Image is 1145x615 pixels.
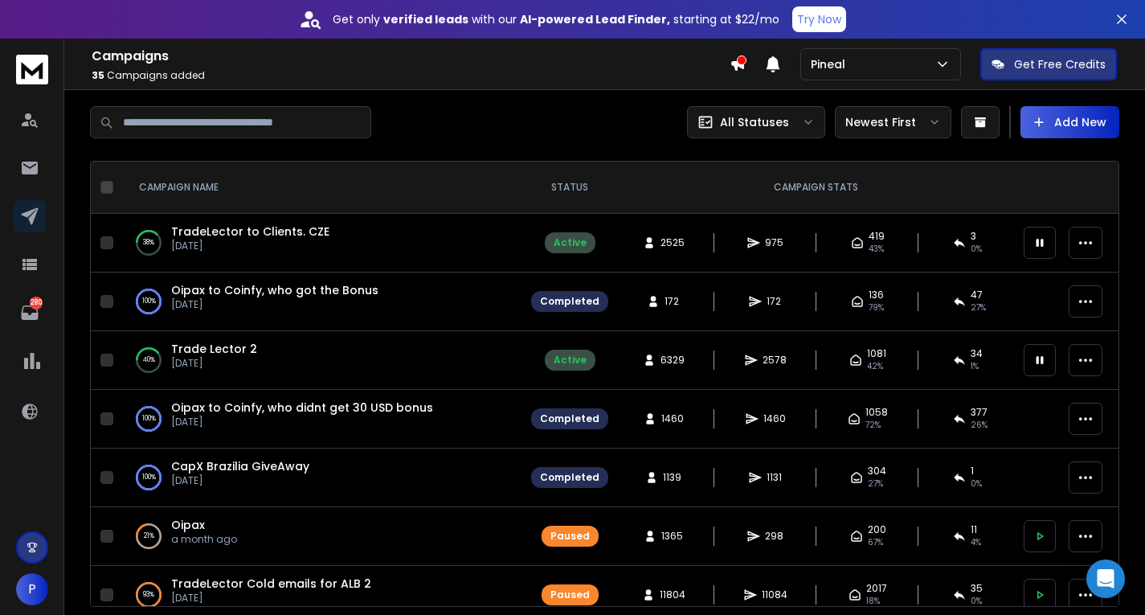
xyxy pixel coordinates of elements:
td: 100%CapX Brazilia GiveAway[DATE] [120,449,521,507]
span: 172 [767,295,783,308]
th: STATUS [521,162,618,214]
a: Oipax [171,517,205,533]
h1: Campaigns [92,47,730,66]
span: 975 [765,236,783,249]
strong: verified leads [383,11,468,27]
p: a month ago [171,533,237,546]
strong: AI-powered Lead Finder, [520,11,670,27]
p: Get Free Credits [1014,56,1106,72]
p: 100 % [142,411,156,427]
span: 1139 [663,471,681,484]
div: Paused [550,530,590,543]
div: Active [554,236,587,249]
span: 11804 [660,588,685,601]
span: 42 % [867,360,883,373]
span: 1365 [661,530,683,543]
span: 377 [971,406,988,419]
span: TradeLector to Clients. CZE [171,223,329,240]
div: Completed [540,471,599,484]
span: 26 % [971,419,988,432]
p: 280 [30,297,43,310]
span: 2578 [763,354,787,367]
td: 38%TradeLector to Clients. CZE[DATE] [120,214,521,273]
span: 1058 [865,406,888,419]
span: Oipax to Coinfy, who didnt get 30 USD bonus [171,400,433,416]
span: 79 % [869,301,884,314]
span: 298 [765,530,783,543]
span: 27 % [971,301,986,314]
a: TradeLector Cold emails for ALB 2 [171,576,371,592]
p: Campaigns added [92,69,730,82]
p: [DATE] [171,474,309,487]
button: Get Free Credits [980,48,1117,80]
span: 1131 [767,471,783,484]
p: 100 % [142,469,156,486]
button: Try Now [792,6,846,32]
span: 2017 [866,582,887,595]
p: 38 % [143,235,154,251]
th: CAMPAIGN NAME [120,162,521,214]
div: Completed [540,412,599,425]
span: 1 [971,465,974,478]
p: [DATE] [171,592,371,605]
p: [DATE] [171,240,329,252]
span: 0 % [971,478,982,490]
button: P [16,573,48,605]
p: 40 % [143,352,155,368]
td: 21%Oipaxa month ago [120,507,521,566]
span: 200 [868,523,886,536]
span: 304 [868,465,886,478]
td: 100%Oipax to Coinfy, who didnt get 30 USD bonus[DATE] [120,390,521,449]
a: Trade Lector 2 [171,341,257,357]
button: Add New [1020,106,1119,138]
span: 1 % [971,360,979,373]
p: Pineal [811,56,852,72]
p: [DATE] [171,298,378,311]
span: CapX Brazilia GiveAway [171,458,309,474]
td: 40%Trade Lector 2[DATE] [120,331,521,390]
p: 100 % [142,293,156,310]
span: 4 % [971,536,981,549]
div: Completed [540,295,599,308]
span: 67 % [868,536,883,549]
span: 72 % [865,419,881,432]
img: logo [16,55,48,84]
span: 35 [971,582,983,595]
span: 43 % [869,243,884,256]
span: 11 [971,523,977,536]
p: 21 % [144,528,154,544]
th: CAMPAIGN STATS [618,162,1014,214]
div: Paused [550,588,590,601]
span: 1460 [661,412,684,425]
span: 11084 [762,588,787,601]
span: 136 [869,289,884,301]
span: 35 [92,68,104,82]
a: Oipax to Coinfy, who got the Bonus [171,282,378,298]
a: 280 [14,297,46,329]
span: 1081 [867,347,886,360]
span: 2525 [660,236,685,249]
span: 27 % [868,478,883,490]
span: 1460 [763,412,786,425]
span: 172 [665,295,681,308]
p: [DATE] [171,357,257,370]
div: Active [554,354,587,367]
span: 419 [869,230,885,243]
span: 47 [971,289,983,301]
span: 3 [971,230,976,243]
p: 93 % [143,587,154,603]
p: [DATE] [171,416,433,428]
p: Get only with our starting at $22/mo [333,11,779,27]
span: 18 % [866,595,880,608]
p: All Statuses [720,114,789,130]
div: Open Intercom Messenger [1086,560,1125,598]
p: Try Now [797,11,841,27]
button: Newest First [835,106,951,138]
span: 0 % [971,595,982,608]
